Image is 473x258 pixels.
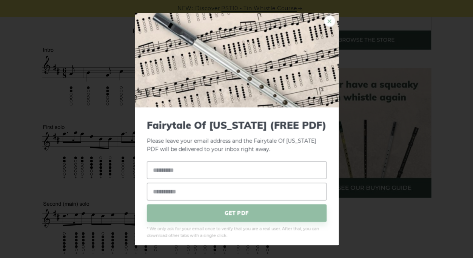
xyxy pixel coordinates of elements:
[147,226,327,239] span: * We only ask for your email once to verify that you are a real user. After that, you can downloa...
[135,13,339,107] img: Tin Whistle Tab Preview
[147,119,327,131] span: Fairytale Of [US_STATE] (FREE PDF)
[147,119,327,154] p: Please leave your email address and the Fairytale Of [US_STATE] PDF will be delivered to your inb...
[147,204,327,222] span: GET PDF
[324,15,335,26] a: ×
